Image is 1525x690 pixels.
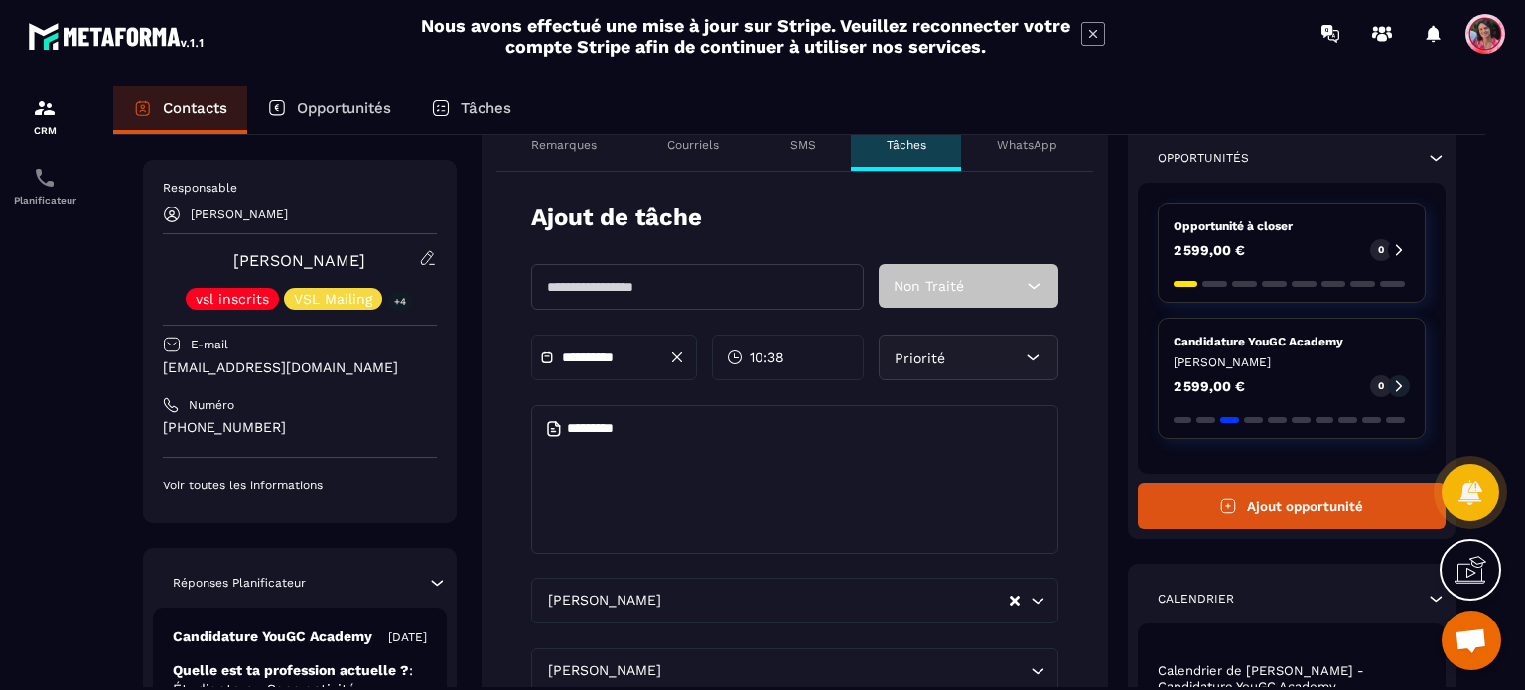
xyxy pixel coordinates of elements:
[667,137,719,153] p: Courriels
[790,137,816,153] p: SMS
[750,347,784,367] span: 10:38
[189,397,234,413] p: Numéro
[1174,379,1245,393] p: 2 599,00 €
[33,166,57,190] img: scheduler
[531,202,702,234] p: Ajout de tâche
[297,99,391,117] p: Opportunités
[461,99,511,117] p: Tâches
[1138,483,1447,529] button: Ajout opportunité
[163,99,227,117] p: Contacts
[5,125,84,136] p: CRM
[420,15,1071,57] h2: Nous avons effectué une mise à jour sur Stripe. Veuillez reconnecter votre compte Stripe afin de ...
[173,627,372,646] p: Candidature YouGC Academy
[191,337,228,352] p: E-mail
[666,660,1026,682] input: Search for option
[531,578,1058,623] div: Search for option
[173,575,306,591] p: Réponses Planificateur
[887,137,926,153] p: Tâches
[1174,354,1411,370] p: [PERSON_NAME]
[5,151,84,220] a: schedulerschedulerPlanificateur
[163,358,437,377] p: [EMAIL_ADDRESS][DOMAIN_NAME]
[544,590,666,612] span: [PERSON_NAME]
[1174,218,1411,234] p: Opportunité à closer
[1174,334,1411,349] p: Candidature YouGC Academy
[997,137,1057,153] p: WhatsApp
[1442,611,1501,670] div: Ouvrir le chat
[388,629,427,645] p: [DATE]
[163,478,437,493] p: Voir toutes les informations
[1378,379,1384,393] p: 0
[196,292,269,306] p: vsl inscrits
[5,195,84,206] p: Planificateur
[1174,243,1245,257] p: 2 599,00 €
[113,86,247,134] a: Contacts
[294,292,372,306] p: VSL Mailing
[544,660,666,682] span: [PERSON_NAME]
[5,81,84,151] a: formationformationCRM
[666,590,1008,612] input: Search for option
[894,278,964,294] span: Non Traité
[28,18,207,54] img: logo
[33,96,57,120] img: formation
[531,137,597,153] p: Remarques
[163,180,437,196] p: Responsable
[1378,243,1384,257] p: 0
[895,350,945,366] span: Priorité
[1158,150,1249,166] p: Opportunités
[411,86,531,134] a: Tâches
[247,86,411,134] a: Opportunités
[233,251,365,270] a: [PERSON_NAME]
[387,291,413,312] p: +4
[1158,591,1234,607] p: Calendrier
[191,207,288,221] p: [PERSON_NAME]
[1010,594,1020,609] button: Clear Selected
[163,418,437,437] p: [PHONE_NUMBER]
